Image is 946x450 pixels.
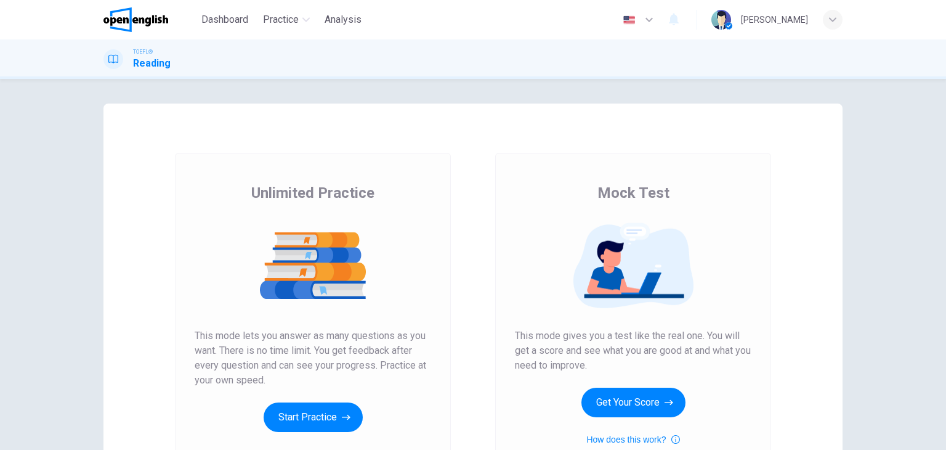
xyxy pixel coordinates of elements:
[741,12,808,27] div: [PERSON_NAME]
[581,388,685,417] button: Get Your Score
[103,7,196,32] a: OpenEnglish logo
[263,12,299,27] span: Practice
[258,9,315,31] button: Practice
[515,329,751,373] span: This mode gives you a test like the real one. You will get a score and see what you are good at a...
[133,56,171,71] h1: Reading
[201,12,248,27] span: Dashboard
[621,15,637,25] img: en
[586,432,679,447] button: How does this work?
[325,12,362,27] span: Analysis
[264,403,363,432] button: Start Practice
[251,183,374,203] span: Unlimited Practice
[195,329,431,388] span: This mode lets you answer as many questions as you want. There is no time limit. You get feedback...
[133,47,153,56] span: TOEFL®
[711,10,731,30] img: Profile picture
[196,9,253,31] button: Dashboard
[103,7,168,32] img: OpenEnglish logo
[320,9,366,31] button: Analysis
[597,183,669,203] span: Mock Test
